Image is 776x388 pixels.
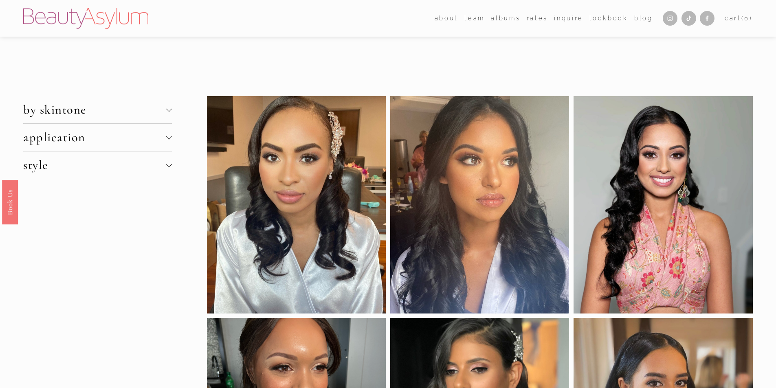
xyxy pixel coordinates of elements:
span: application [23,130,166,145]
span: about [435,13,458,24]
a: Instagram [663,11,677,26]
a: Inquire [554,12,583,24]
a: TikTok [681,11,696,26]
span: ( ) [741,15,753,22]
span: style [23,158,166,173]
img: Beauty Asylum | Bridal Hair &amp; Makeup Charlotte &amp; Atlanta [23,8,148,29]
button: by skintone [23,96,171,123]
a: albums [491,12,520,24]
a: Lookbook [589,12,628,24]
a: Blog [634,12,653,24]
button: application [23,124,171,151]
a: Rates [527,12,548,24]
span: by skintone [23,102,166,117]
span: 0 [744,15,750,22]
button: style [23,151,171,179]
a: Book Us [2,180,18,224]
a: Facebook [700,11,714,26]
a: folder dropdown [435,12,458,24]
a: 0 items in cart [725,13,753,24]
span: team [464,13,485,24]
a: folder dropdown [464,12,485,24]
